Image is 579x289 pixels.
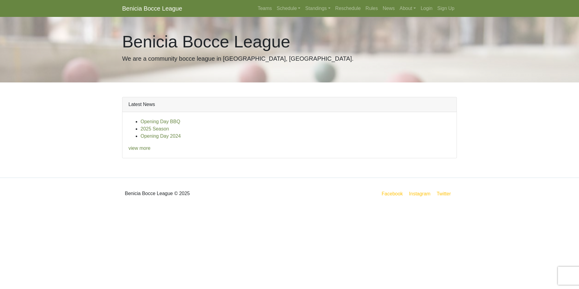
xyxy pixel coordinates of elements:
[255,2,274,14] a: Teams
[435,190,456,197] a: Twitter
[122,2,182,14] a: Benicia Bocce League
[141,126,169,131] a: 2025 Season
[408,190,432,197] a: Instagram
[118,183,289,204] div: Benicia Bocce League © 2025
[435,2,457,14] a: Sign Up
[141,133,181,139] a: Opening Day 2024
[141,119,180,124] a: Opening Day BBQ
[303,2,333,14] a: Standings
[380,2,397,14] a: News
[122,31,457,52] h1: Benicia Bocce League
[363,2,380,14] a: Rules
[397,2,418,14] a: About
[333,2,363,14] a: Reschedule
[128,146,150,151] a: view more
[381,190,404,197] a: Facebook
[122,97,457,112] div: Latest News
[122,54,457,63] p: We are a community bocce league in [GEOGRAPHIC_DATA], [GEOGRAPHIC_DATA].
[274,2,303,14] a: Schedule
[418,2,435,14] a: Login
